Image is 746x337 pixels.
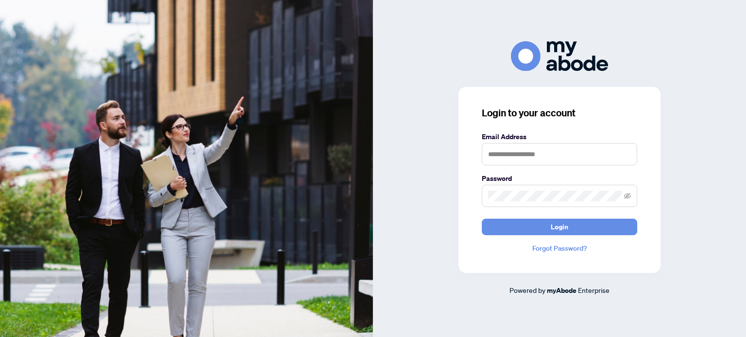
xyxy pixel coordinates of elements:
[482,243,637,254] a: Forgot Password?
[511,41,608,71] img: ma-logo
[482,219,637,235] button: Login
[551,219,568,235] span: Login
[509,286,545,294] span: Powered by
[547,285,576,296] a: myAbode
[482,106,637,120] h3: Login to your account
[578,286,610,294] span: Enterprise
[482,173,637,184] label: Password
[482,131,637,142] label: Email Address
[624,193,631,199] span: eye-invisible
